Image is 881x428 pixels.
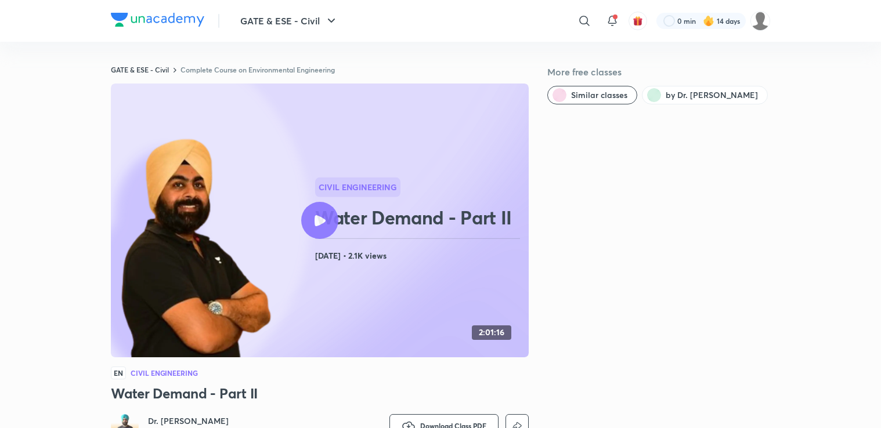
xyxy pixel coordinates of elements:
[750,11,770,31] img: Anjali kumari
[629,12,647,30] button: avatar
[111,65,169,74] a: GATE & ESE - Civil
[180,65,335,74] a: Complete Course on Environmental Engineering
[703,15,714,27] img: streak
[111,13,204,30] a: Company Logo
[571,89,627,101] span: Similar classes
[315,206,524,229] h2: Water Demand - Part II
[315,248,524,263] h4: [DATE] • 2.1K views
[111,367,126,379] span: EN
[633,16,643,26] img: avatar
[111,384,529,402] h3: Water Demand - Part II
[547,65,770,79] h5: More free classes
[547,86,637,104] button: Similar classes
[111,13,204,27] img: Company Logo
[666,89,758,101] span: by Dr. Jaspal Singh
[131,369,198,376] h4: Civil Engineering
[479,328,504,338] h4: 2:01:16
[148,415,249,427] a: Dr. [PERSON_NAME]
[642,86,768,104] button: by Dr. Jaspal Singh
[233,9,345,32] button: GATE & ESE - Civil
